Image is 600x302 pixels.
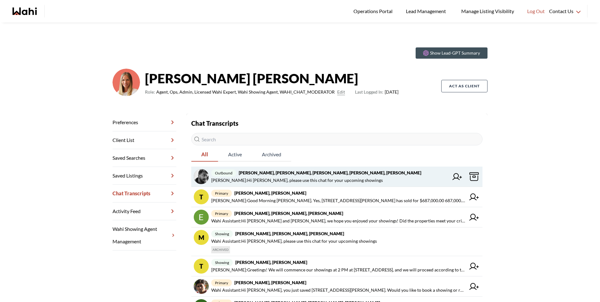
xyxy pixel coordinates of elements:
img: 0f07b375cde2b3f9.png [112,69,140,96]
span: showing [211,230,233,237]
span: Lead Management [406,7,448,15]
a: outbound[PERSON_NAME], [PERSON_NAME], [PERSON_NAME], [PERSON_NAME], [PERSON_NAME][PERSON_NAME]:Hi... [191,167,482,187]
span: Wahi Assistant : Hi [PERSON_NAME], you just saved [STREET_ADDRESS][PERSON_NAME]. Would you like t... [211,286,466,294]
strong: [PERSON_NAME], [PERSON_NAME], [PERSON_NAME] [235,231,344,236]
a: Tprimary[PERSON_NAME], [PERSON_NAME][PERSON_NAME]:Good Morning [PERSON_NAME]. Yes, [STREET_ADDRES... [191,187,482,207]
span: Wahi Assistant : Hi [PERSON_NAME], please use this chat for your upcoming showings [211,237,377,245]
img: chat avatar [194,210,209,225]
a: Saved Searches [112,149,176,167]
span: Active [218,148,252,161]
button: All [191,148,218,162]
a: primary[PERSON_NAME], [PERSON_NAME]Wahi Assistant:Hi [PERSON_NAME], you just saved [STREET_ADDRES... [191,276,482,297]
span: Archived [252,148,291,161]
span: Role: [145,88,155,96]
img: chat avatar [194,279,209,294]
span: primary [211,210,232,217]
span: primary [211,190,232,197]
strong: Chat Transcripts [191,119,238,127]
span: [PERSON_NAME] : Greetings! We will commence our showings at 2 PM at [STREET_ADDRESS], and we will... [211,266,466,274]
a: Wahi Showing Agent Management [112,220,176,251]
span: Operations Portal [353,7,395,15]
input: Search [191,133,482,145]
div: T [194,259,209,274]
a: primary[PERSON_NAME], [PERSON_NAME], [PERSON_NAME]Wahi Assistant:Hi [PERSON_NAME] and [PERSON_NAM... [191,207,482,227]
strong: [PERSON_NAME], [PERSON_NAME] [235,260,307,265]
span: outbound [211,169,236,177]
span: [PERSON_NAME] : Good Morning [PERSON_NAME]. Yes, [STREET_ADDRESS][PERSON_NAME] has sold for $687,... [211,197,466,204]
span: Wahi Assistant : Hi [PERSON_NAME] and [PERSON_NAME], we hope you enjoyed your showings! Did the p... [211,217,466,225]
span: Manage Listing Visibility [459,7,516,15]
span: [DATE] [355,88,398,96]
span: Agent, Ops, Admin, Licensed Wahi Expert, Wahi Showing Agent, WAHI_CHAT_MODERATOR [156,88,335,96]
span: showing [211,259,233,266]
strong: [PERSON_NAME] [PERSON_NAME] [145,69,398,88]
a: Mshowing[PERSON_NAME], [PERSON_NAME], [PERSON_NAME]Wahi Assistant:Hi [PERSON_NAME], please use th... [191,227,482,256]
a: Chat Transcripts [112,185,176,202]
span: ARCHIVED [211,246,230,253]
span: primary [211,279,232,286]
button: Show Lead-GPT Summary [416,47,487,59]
span: [PERSON_NAME] : Hi [PERSON_NAME], please use this chat for your upcoming showings [211,177,383,184]
span: Log Out [527,7,545,15]
a: Preferences [112,114,176,131]
a: Wahi homepage [12,7,37,15]
a: Tshowing[PERSON_NAME], [PERSON_NAME][PERSON_NAME]:Greetings! We will commence our showings at 2 P... [191,256,482,276]
a: Client List [112,131,176,149]
button: Archived [252,148,291,162]
strong: [PERSON_NAME], [PERSON_NAME], [PERSON_NAME], [PERSON_NAME], [PERSON_NAME] [239,170,421,175]
strong: [PERSON_NAME], [PERSON_NAME], [PERSON_NAME] [234,211,343,216]
button: Act as Client [441,80,487,92]
a: Saved Listings [112,167,176,185]
strong: [PERSON_NAME], [PERSON_NAME] [234,190,306,196]
p: Show Lead-GPT Summary [430,50,480,56]
a: Activity Feed [112,202,176,220]
span: All [191,148,218,161]
div: T [194,189,209,204]
img: chat avatar [194,169,209,184]
div: M [194,230,209,245]
span: Last Logged In: [355,89,383,95]
button: Edit [337,88,345,96]
strong: [PERSON_NAME], [PERSON_NAME] [234,280,306,285]
button: Active [218,148,252,162]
